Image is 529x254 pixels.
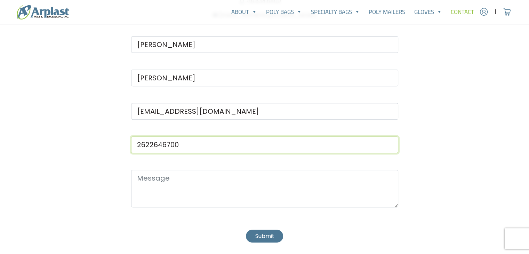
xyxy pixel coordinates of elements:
[131,70,398,86] input: Last Name
[131,36,398,243] form: Contact form
[410,5,447,19] a: Gloves
[495,8,496,16] span: |
[246,230,283,243] button: Submit
[446,5,479,19] a: Contact
[227,5,262,19] a: About
[131,103,398,120] input: Email
[17,5,69,19] img: logo
[364,5,410,19] a: Poly Mailers
[131,36,398,53] input: First Name
[306,5,364,19] a: Specialty Bags
[131,136,398,153] input: Phone
[262,5,306,19] a: Poly Bags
